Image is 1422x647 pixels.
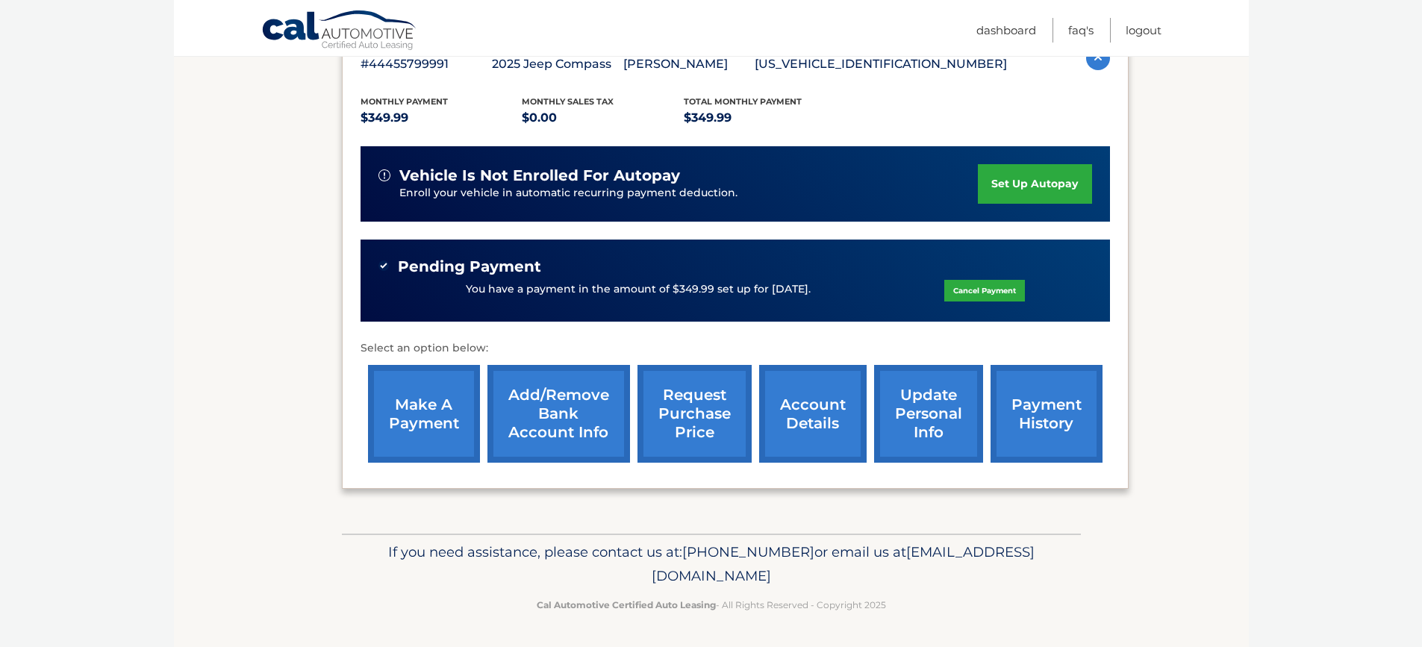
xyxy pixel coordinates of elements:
p: If you need assistance, please contact us at: or email us at [352,540,1071,588]
span: [PHONE_NUMBER] [682,543,814,560]
p: Enroll your vehicle in automatic recurring payment deduction. [399,185,979,201]
span: Pending Payment [398,257,541,276]
a: update personal info [874,365,983,463]
p: [US_VEHICLE_IDENTIFICATION_NUMBER] [755,54,1007,75]
span: vehicle is not enrolled for autopay [399,166,680,185]
p: 2025 Jeep Compass [492,54,623,75]
strong: Cal Automotive Certified Auto Leasing [537,599,716,610]
a: request purchase price [637,365,752,463]
img: accordion-active.svg [1086,46,1110,70]
a: Logout [1126,18,1161,43]
p: You have a payment in the amount of $349.99 set up for [DATE]. [466,281,811,298]
a: payment history [991,365,1103,463]
span: Monthly Payment [361,96,448,107]
span: Total Monthly Payment [684,96,802,107]
a: set up autopay [978,164,1091,204]
a: Dashboard [976,18,1036,43]
p: $349.99 [684,107,846,128]
a: Add/Remove bank account info [487,365,630,463]
a: Cal Automotive [261,10,418,53]
p: $0.00 [522,107,684,128]
a: account details [759,365,867,463]
span: Monthly sales Tax [522,96,614,107]
img: check-green.svg [378,260,389,271]
span: [EMAIL_ADDRESS][DOMAIN_NAME] [652,543,1035,584]
p: - All Rights Reserved - Copyright 2025 [352,597,1071,613]
a: FAQ's [1068,18,1094,43]
p: [PERSON_NAME] [623,54,755,75]
p: $349.99 [361,107,523,128]
p: Select an option below: [361,340,1110,357]
p: #44455799991 [361,54,492,75]
a: make a payment [368,365,480,463]
img: alert-white.svg [378,169,390,181]
a: Cancel Payment [944,280,1025,301]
